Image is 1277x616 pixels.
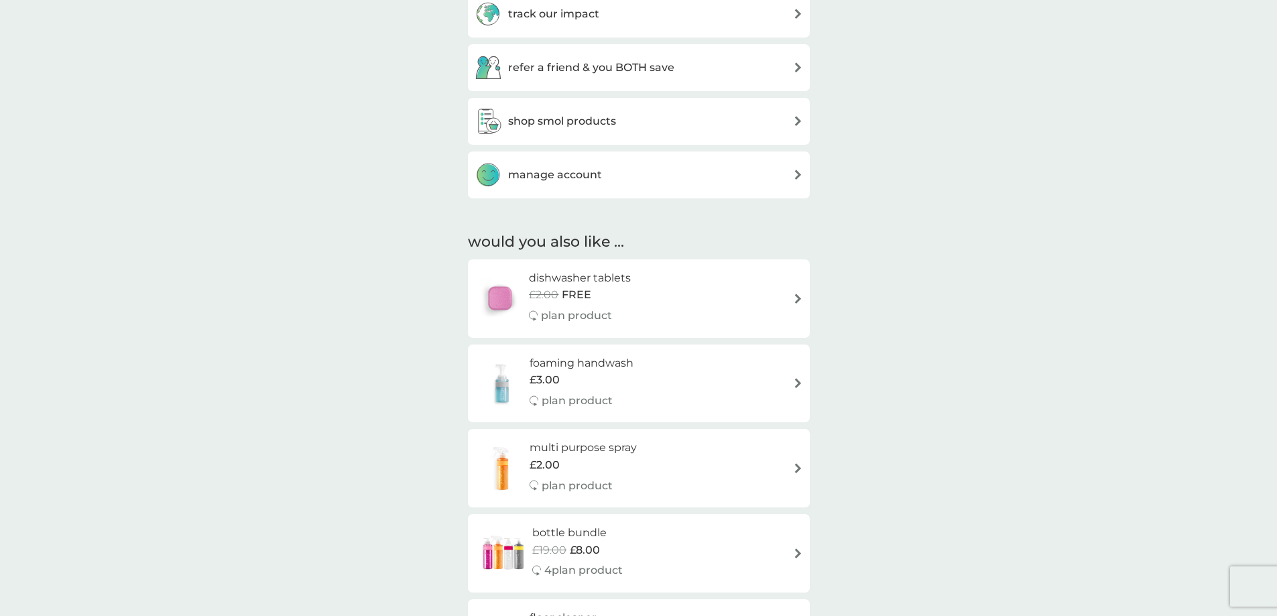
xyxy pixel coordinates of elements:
[542,392,613,410] p: plan product
[562,286,591,304] span: FREE
[793,548,803,558] img: arrow right
[532,524,623,542] h6: bottle bundle
[529,286,558,304] span: £2.00
[508,166,602,184] h3: manage account
[530,355,633,372] h6: foaming handwash
[541,307,612,324] p: plan product
[530,371,560,389] span: £3.00
[793,294,803,304] img: arrow right
[475,360,530,407] img: foaming handwash
[475,530,533,576] img: bottle bundle
[530,456,560,474] span: £2.00
[793,9,803,19] img: arrow right
[793,116,803,126] img: arrow right
[475,445,530,492] img: multi purpose spray
[793,170,803,180] img: arrow right
[544,562,623,579] p: 4 plan product
[475,275,526,322] img: dishwasher tablets
[793,378,803,388] img: arrow right
[542,477,613,495] p: plan product
[532,542,566,559] span: £19.00
[793,463,803,473] img: arrow right
[508,113,616,130] h3: shop smol products
[529,269,631,287] h6: dishwasher tablets
[508,59,674,76] h3: refer a friend & you BOTH save
[793,62,803,72] img: arrow right
[570,542,600,559] span: £8.00
[468,232,810,253] h2: would you also like ...
[508,5,599,23] h3: track our impact
[530,439,637,456] h6: multi purpose spray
